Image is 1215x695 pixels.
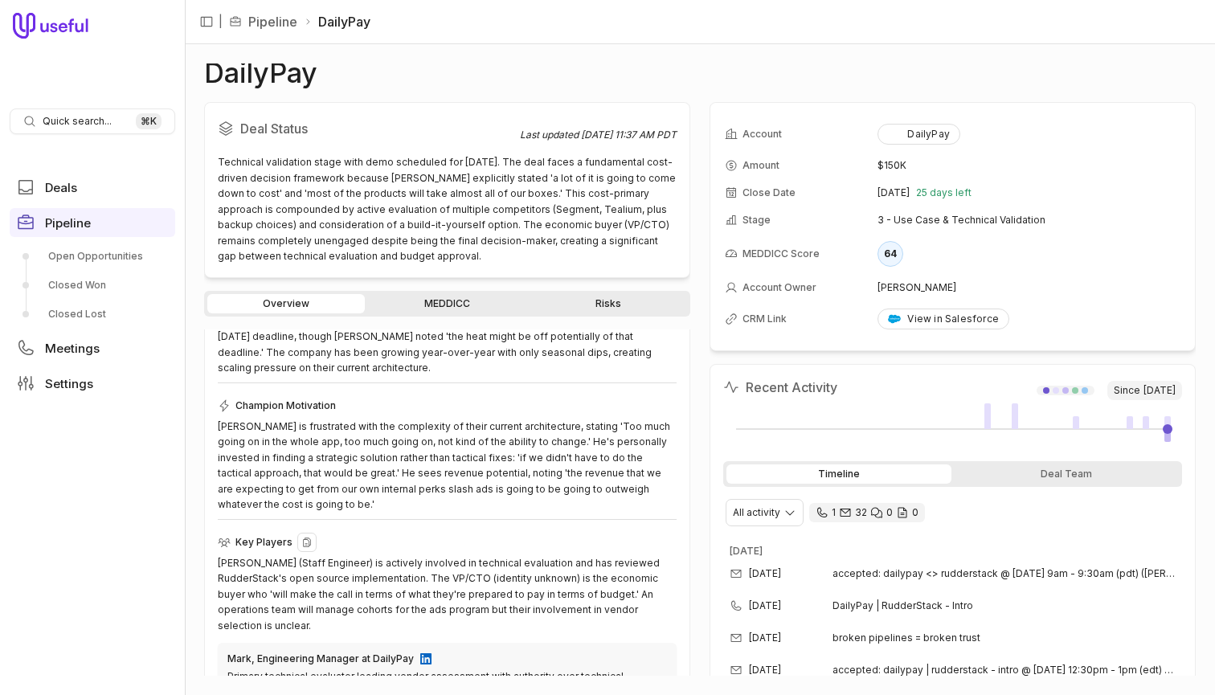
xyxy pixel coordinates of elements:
div: Key Players [218,533,677,552]
span: accepted: dailypay | rudderstack - intro @ [DATE] 12:30pm - 1pm (edt) ([EMAIL_ADDRESS][DOMAIN_NAME]) [832,664,1176,677]
h2: Recent Activity [723,378,837,397]
time: [DATE] [749,664,781,677]
span: Deals [45,182,77,194]
div: 1 call and 32 email threads [809,503,925,522]
a: MEDDICC [368,294,526,313]
div: Technical validation stage with demo scheduled for [DATE]. The deal faces a fundamental cost-driv... [218,154,677,264]
span: CRM Link [742,313,787,325]
div: Deal Team [955,464,1180,484]
a: Closed Lost [10,301,175,327]
span: MEDDICC Score [742,247,820,260]
span: 25 days left [916,186,972,199]
time: [DATE] [749,632,781,644]
span: Since [1107,381,1182,400]
span: Settings [45,378,93,390]
div: Mark, Engineering Manager at DailyPay [227,652,414,665]
time: [DATE] [749,599,781,612]
div: [PERSON_NAME] is frustrated with the complexity of their current architecture, stating 'Too much ... [218,419,677,513]
button: Collapse sidebar [194,10,219,34]
a: Meetings [10,333,175,362]
h1: DailyPay [204,63,317,83]
time: [DATE] [749,567,781,580]
a: Overview [207,294,365,313]
span: Close Date [742,186,796,199]
td: [PERSON_NAME] [877,275,1180,300]
div: DailyPay is experiencing technical debt from managing multiple direct SDK integrations (Amplitude... [218,282,677,376]
span: DailyPay | RudderStack - Intro [832,599,1156,612]
div: Last updated [520,129,677,141]
span: broken pipelines = broken trust [832,632,980,644]
kbd: ⌘ K [136,113,162,129]
span: accepted: dailypay <> rudderstack @ [DATE] 9am - 9:30am (pdt) ([PERSON_NAME][EMAIL_ADDRESS][DOMAI... [832,567,1176,580]
td: 3 - Use Case & Technical Validation [877,207,1180,233]
div: DailyPay [888,128,950,141]
h2: Deal Status [218,116,520,141]
span: Meetings [45,342,100,354]
span: Quick search... [43,115,112,128]
a: Deals [10,173,175,202]
time: [DATE] [877,186,910,199]
div: Champion Motivation [218,396,677,415]
div: Timeline [726,464,951,484]
a: Pipeline [10,208,175,237]
img: LinkedIn [420,653,432,664]
li: DailyPay [304,12,370,31]
time: [DATE] [730,545,763,557]
span: Amount [742,159,779,172]
span: Pipeline [45,217,91,229]
span: Account [742,128,782,141]
div: 64 [877,241,903,267]
div: [PERSON_NAME] (Staff Engineer) is actively involved in technical evaluation and has reviewed Rudd... [218,555,677,634]
a: Settings [10,369,175,398]
a: Pipeline [248,12,297,31]
time: [DATE] 11:37 AM PDT [581,129,677,141]
a: Open Opportunities [10,243,175,269]
td: $150K [877,153,1180,178]
span: Stage [742,214,771,227]
time: [DATE] [1143,384,1176,397]
a: View in Salesforce [877,309,1009,329]
div: Pipeline submenu [10,243,175,327]
a: Closed Won [10,272,175,298]
a: Risks [530,294,687,313]
button: DailyPay [877,124,960,145]
span: | [219,12,223,31]
span: Account Owner [742,281,816,294]
div: View in Salesforce [888,313,999,325]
